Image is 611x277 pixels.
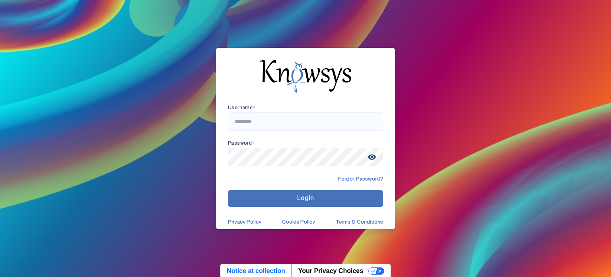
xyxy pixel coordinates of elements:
button: Login [228,190,383,207]
a: Terms & Conditions [336,219,383,225]
span: Forgot Password? [338,176,383,182]
span: visibility [365,150,379,164]
a: Privacy Policy [228,219,261,225]
span: Login [297,194,314,202]
app-required-indication: Password [228,140,255,146]
a: Cookie Policy [282,219,315,225]
app-required-indication: Username [228,105,256,110]
img: knowsys-logo.png [260,60,351,92]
